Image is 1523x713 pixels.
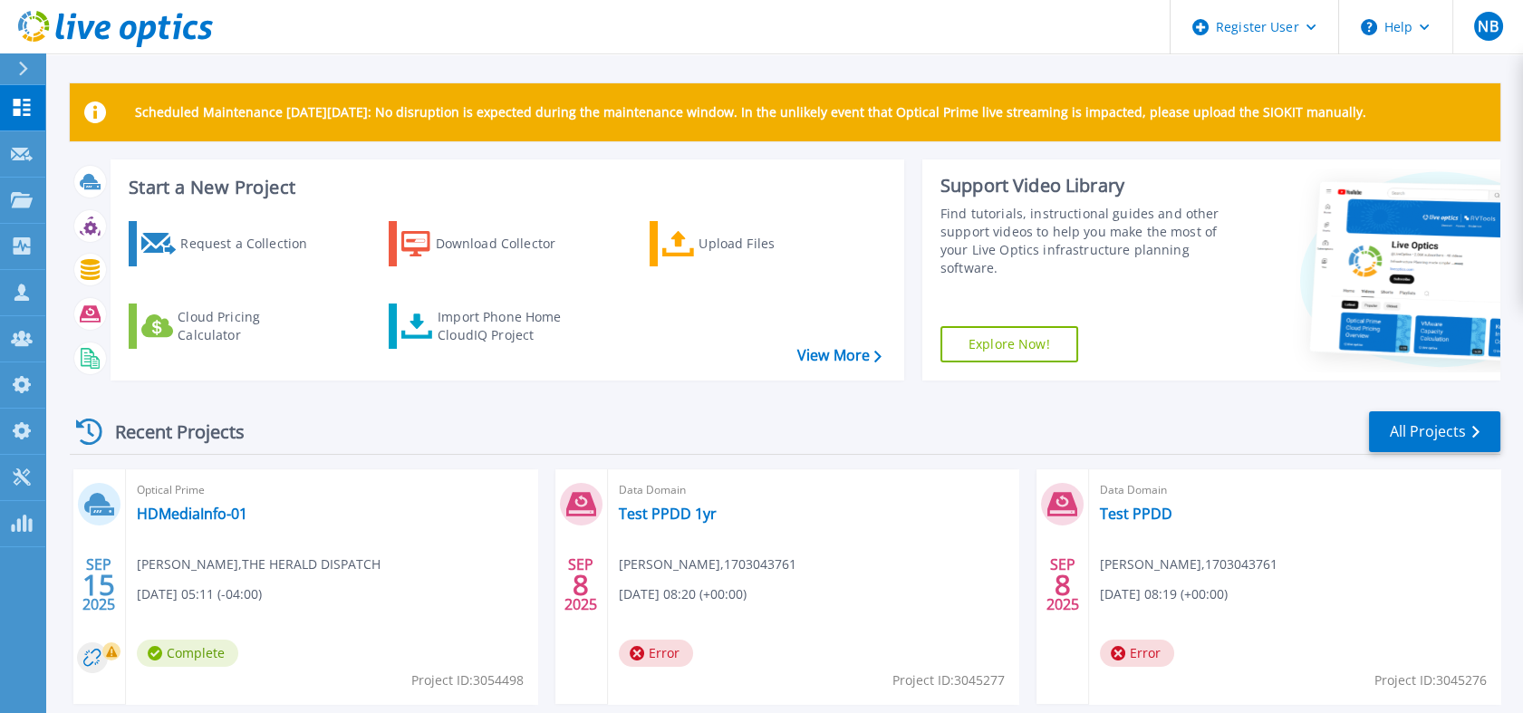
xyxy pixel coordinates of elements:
div: Import Phone Home CloudIQ Project [438,308,579,344]
span: [PERSON_NAME] , 1703043761 [619,554,796,574]
span: [DATE] 05:11 (-04:00) [137,584,262,604]
a: HDMediaInfo-01 [137,505,247,523]
span: Project ID: 3045277 [892,670,1005,690]
div: Cloud Pricing Calculator [178,308,323,344]
span: 15 [82,577,115,593]
h3: Start a New Project [129,178,881,198]
span: Project ID: 3054498 [411,670,524,690]
span: Complete [137,640,238,667]
div: Download Collector [436,226,581,262]
a: Download Collector [389,221,591,266]
div: Recent Projects [70,409,269,454]
a: View More [797,347,882,364]
span: NB [1478,19,1498,34]
div: Support Video Library [940,174,1233,198]
span: [PERSON_NAME] , 1703043761 [1100,554,1277,574]
p: Scheduled Maintenance [DATE][DATE]: No disruption is expected during the maintenance window. In t... [135,105,1366,120]
span: [DATE] 08:20 (+00:00) [619,584,747,604]
a: Test PPDD 1yr [619,505,717,523]
a: Test PPDD [1100,505,1172,523]
a: All Projects [1369,411,1500,452]
div: Upload Files [699,226,843,262]
a: Explore Now! [940,326,1078,362]
span: Project ID: 3045276 [1374,670,1487,690]
div: Find tutorials, instructional guides and other support videos to help you make the most of your L... [940,205,1233,277]
span: Error [1100,640,1174,667]
div: SEP 2025 [564,552,598,618]
span: Optical Prime [137,480,526,500]
div: SEP 2025 [82,552,116,618]
span: Data Domain [619,480,1008,500]
span: Error [619,640,693,667]
a: Cloud Pricing Calculator [129,304,331,349]
div: SEP 2025 [1046,552,1080,618]
span: [PERSON_NAME] , THE HERALD DISPATCH [137,554,381,574]
a: Upload Files [650,221,852,266]
span: 8 [573,577,589,593]
div: Request a Collection [180,226,325,262]
span: [DATE] 08:19 (+00:00) [1100,584,1228,604]
span: 8 [1055,577,1071,593]
span: Data Domain [1100,480,1489,500]
a: Request a Collection [129,221,331,266]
